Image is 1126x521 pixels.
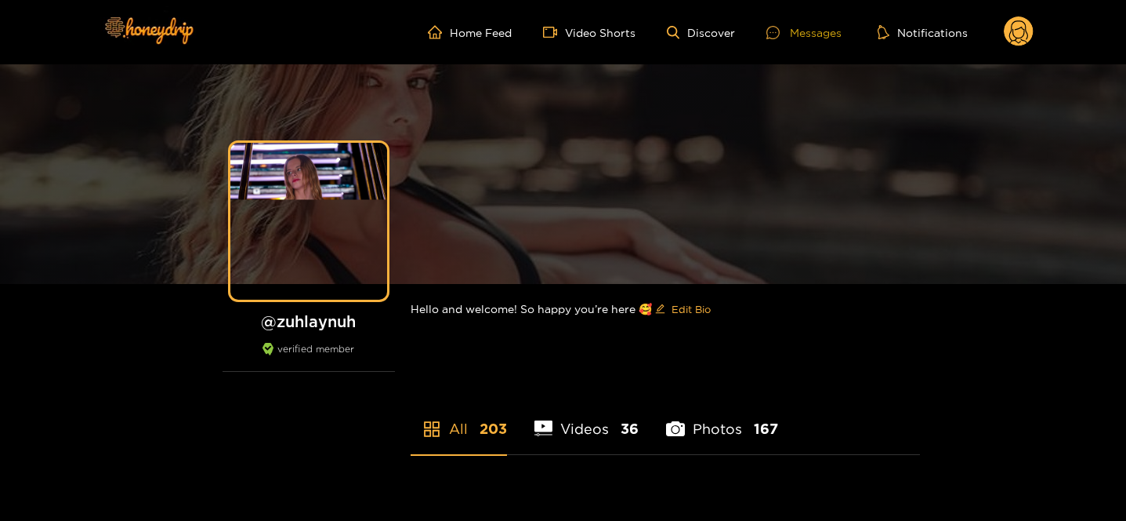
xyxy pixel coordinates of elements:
[480,419,507,439] span: 203
[411,384,507,454] li: All
[223,312,395,331] h1: @ zuhlaynuh
[766,24,842,42] div: Messages
[428,25,450,39] span: home
[672,301,711,317] span: Edit Bio
[543,25,565,39] span: video-camera
[754,419,778,439] span: 167
[652,297,714,322] button: editEdit Bio
[534,384,639,454] li: Videos
[422,420,441,439] span: appstore
[411,284,920,334] div: Hello and welcome! So happy you’re here 🥰
[621,419,639,439] span: 36
[666,384,778,454] li: Photos
[543,25,635,39] a: Video Shorts
[667,26,735,39] a: Discover
[655,304,665,315] span: edit
[223,343,395,372] div: verified member
[873,24,972,40] button: Notifications
[428,25,512,39] a: Home Feed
